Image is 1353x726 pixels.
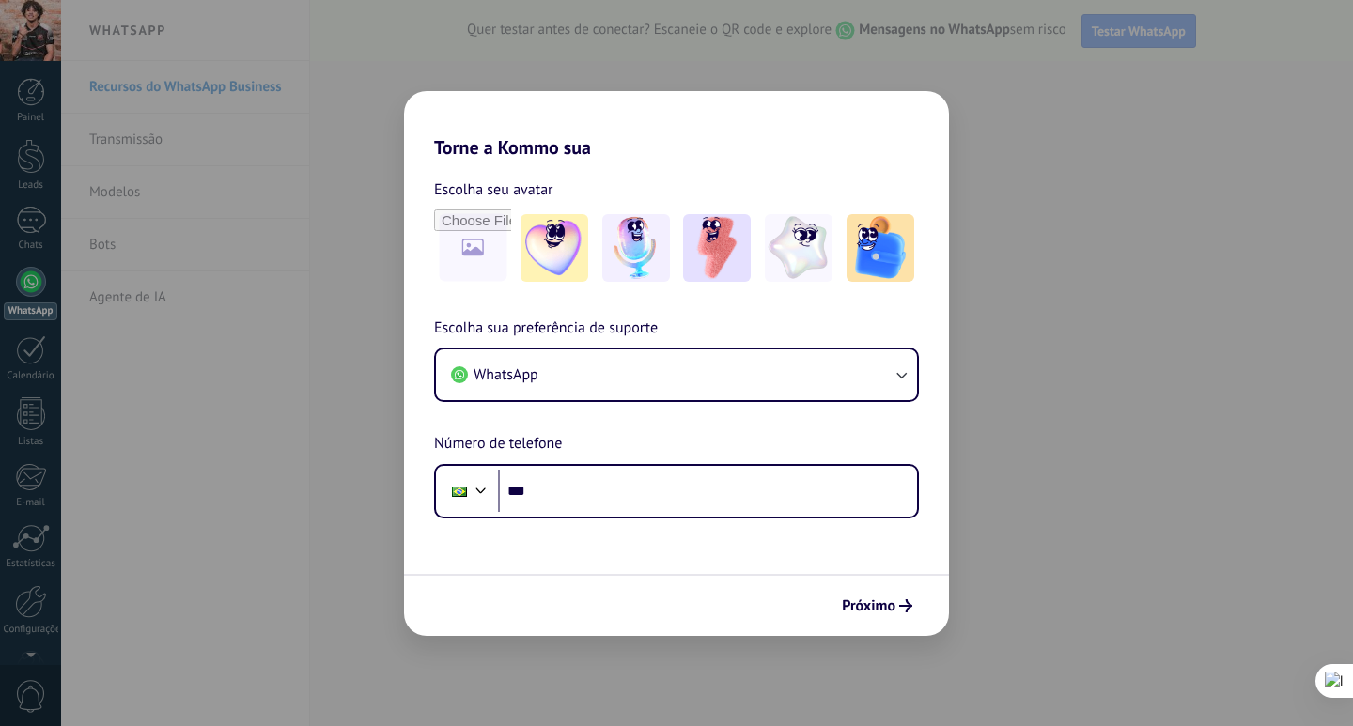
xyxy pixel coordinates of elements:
span: WhatsApp [474,365,538,384]
img: -2.jpeg [602,214,670,282]
img: -5.jpeg [847,214,914,282]
img: -3.jpeg [683,214,751,282]
img: -4.jpeg [765,214,832,282]
button: WhatsApp [436,349,917,400]
span: Escolha sua preferência de suporte [434,317,658,341]
h2: Torne a Kommo sua [404,91,949,159]
div: Brazil: + 55 [442,471,477,511]
span: Escolha seu avatar [434,178,553,202]
span: Número de telefone [434,432,562,456]
img: -1.jpeg [521,214,588,282]
span: Próximo [842,599,895,612]
button: Próximo [833,590,921,622]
